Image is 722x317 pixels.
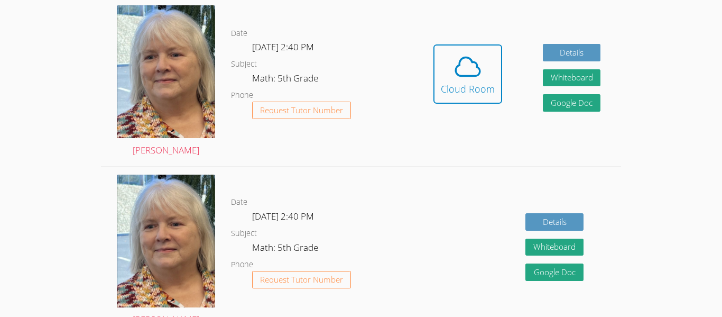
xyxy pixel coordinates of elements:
span: Request Tutor Number [260,276,343,284]
dd: Math: 5th Grade [252,71,320,89]
dt: Phone [231,258,253,271]
dt: Subject [231,227,257,240]
button: Whiteboard [525,239,584,256]
a: Details [543,44,601,61]
dt: Date [231,196,247,209]
span: [DATE] 2:40 PM [252,41,314,53]
button: Whiteboard [543,69,601,87]
dt: Subject [231,58,257,71]
button: Cloud Room [433,44,502,104]
a: Google Doc [543,94,601,112]
a: Google Doc [525,264,584,281]
button: Request Tutor Number [252,271,351,288]
a: Details [525,213,584,231]
img: Screen%20Shot%202022-10-08%20at%202.27.06%20PM.png [117,175,215,307]
div: Cloud Room [441,81,495,96]
dd: Math: 5th Grade [252,240,320,258]
button: Request Tutor Number [252,102,351,119]
dt: Date [231,27,247,40]
a: [PERSON_NAME] [117,5,215,158]
span: Request Tutor Number [260,106,343,114]
img: Screen%20Shot%202022-10-08%20at%202.27.06%20PM.png [117,5,215,138]
span: [DATE] 2:40 PM [252,210,314,222]
dt: Phone [231,89,253,102]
